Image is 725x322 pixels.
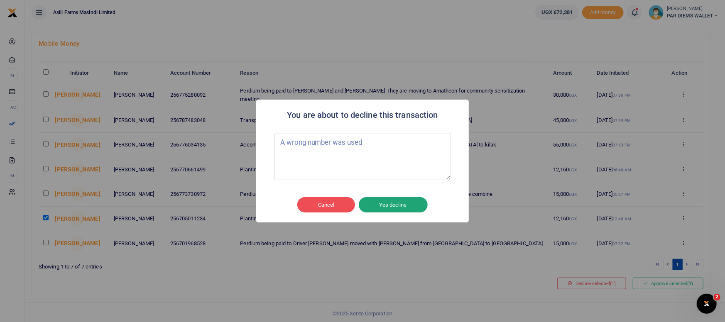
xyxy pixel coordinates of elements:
h2: You are about to decline this transaction [287,108,438,122]
span: 2 [714,294,720,300]
button: Yes decline [359,197,428,213]
button: Cancel [297,197,355,213]
iframe: Intercom live chat [697,294,717,314]
textarea: Type your message here [274,133,451,180]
